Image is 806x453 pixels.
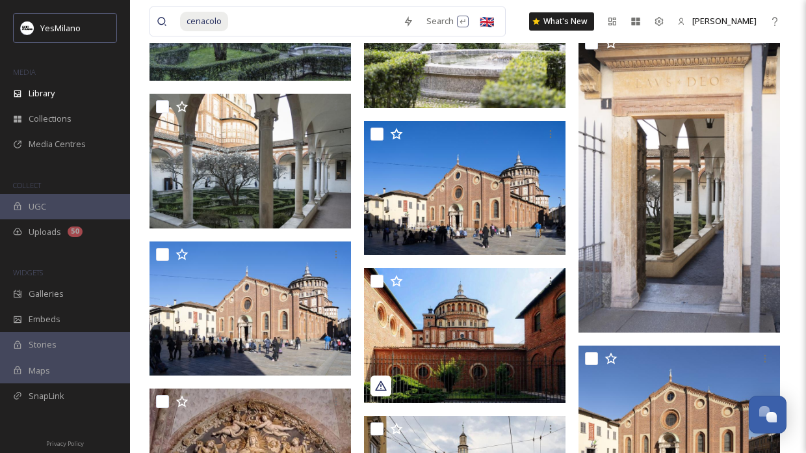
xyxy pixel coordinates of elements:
[40,22,81,34] span: YesMilano
[29,338,57,351] span: Stories
[749,396,786,433] button: Open Chat
[29,200,46,213] span: UGC
[46,439,84,448] span: Privacy Policy
[578,30,780,333] img: ChiostroRane_YesMilano_AnnaDellaBadia_04800.jpg
[29,288,64,300] span: Galleries
[29,87,55,100] span: Library
[692,15,757,27] span: [PERSON_NAME]
[29,364,50,377] span: Maps
[475,10,499,33] div: 🇬🇧
[13,268,43,277] span: WIDGETS
[29,138,86,150] span: Media Centres
[29,226,61,238] span: Uploads
[46,435,84,450] a: Privacy Policy
[13,180,41,190] span: COLLECT
[364,268,565,403] img: giovannageraci2-20200716-121910.jpg
[29,113,71,125] span: Collections
[364,121,565,256] img: SantaMariadelleGrazie_YesMilano_AnnaDellaBadia_04808.jpg
[671,8,763,34] a: [PERSON_NAME]
[29,313,60,325] span: Embeds
[68,226,83,237] div: 50
[529,12,594,31] a: What's New
[13,67,36,77] span: MEDIA
[29,390,64,402] span: SnapLink
[420,8,475,34] div: Search
[149,241,351,376] img: SantaMariadelleGrazie_YesMilano_AnnaDellaBadia_04815.jpg
[149,94,351,228] img: ChiostroRane_YesMilano_AnnaDellaBadia_04796.jpg
[21,21,34,34] img: Logo%20YesMilano%40150x.png
[180,12,228,31] span: cenacolo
